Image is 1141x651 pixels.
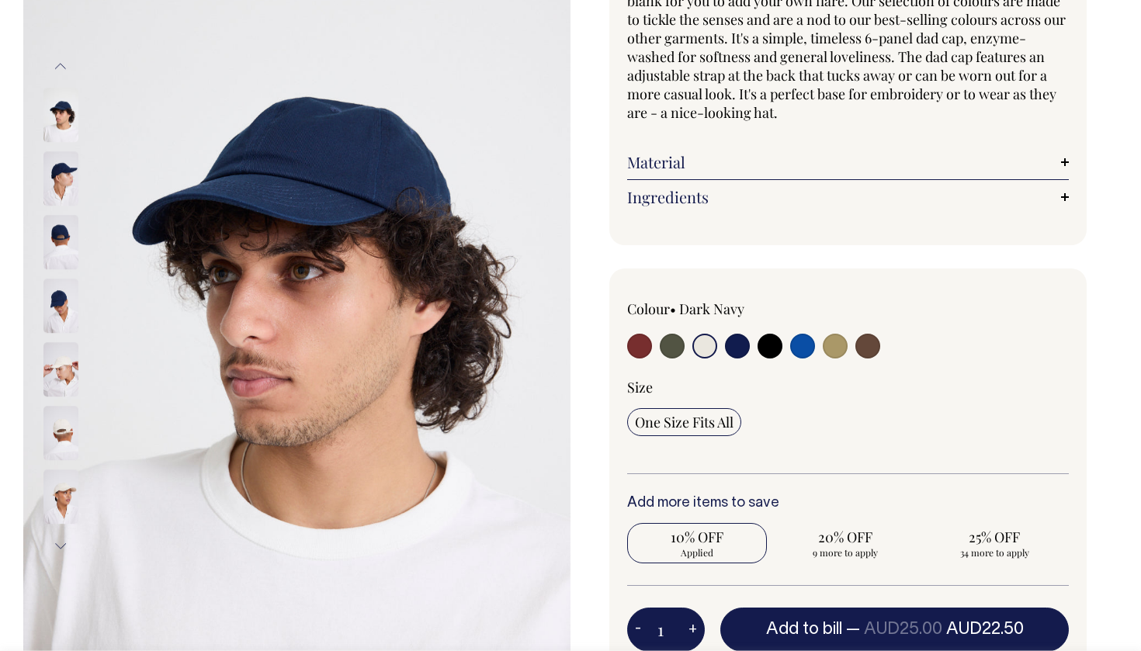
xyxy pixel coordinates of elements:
[627,300,804,318] div: Colour
[846,622,1024,637] span: —
[635,546,759,559] span: Applied
[766,622,842,637] span: Add to bill
[43,88,78,143] img: dark-navy
[43,470,78,525] img: natural
[43,152,78,206] img: dark-navy
[670,300,676,318] span: •
[864,622,942,637] span: AUD25.00
[43,343,78,397] img: natural
[627,408,741,436] input: One Size Fits All
[681,615,705,646] button: +
[924,523,1064,563] input: 25% OFF 34 more to apply
[49,49,72,84] button: Previous
[635,413,733,431] span: One Size Fits All
[932,546,1056,559] span: 34 more to apply
[946,622,1024,637] span: AUD22.50
[627,496,1069,511] h6: Add more items to save
[720,608,1069,651] button: Add to bill —AUD25.00AUD22.50
[627,188,1069,206] a: Ingredients
[43,216,78,270] img: dark-navy
[679,300,744,318] label: Dark Navy
[627,523,767,563] input: 10% OFF Applied
[627,153,1069,171] a: Material
[43,407,78,461] img: natural
[776,523,916,563] input: 20% OFF 9 more to apply
[43,279,78,334] img: dark-navy
[627,378,1069,396] div: Size
[784,528,908,546] span: 20% OFF
[932,528,1056,546] span: 25% OFF
[49,529,72,564] button: Next
[627,615,649,646] button: -
[784,546,908,559] span: 9 more to apply
[635,528,759,546] span: 10% OFF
